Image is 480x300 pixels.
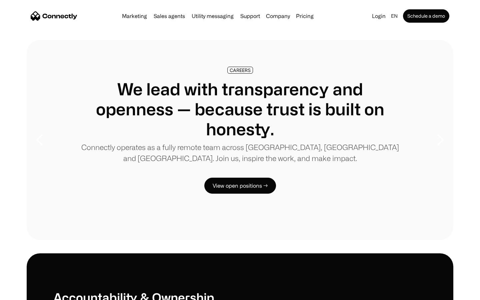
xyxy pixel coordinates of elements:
a: View open positions → [204,178,276,194]
aside: Language selected: English [7,288,40,298]
a: Support [238,13,263,19]
a: Pricing [293,13,316,19]
a: Utility messaging [189,13,236,19]
a: Login [369,11,388,21]
p: Connectly operates as a fully remote team across [GEOGRAPHIC_DATA], [GEOGRAPHIC_DATA] and [GEOGRA... [80,142,400,164]
ul: Language list [13,288,40,298]
div: en [391,11,398,21]
a: Sales agents [151,13,188,19]
a: Marketing [119,13,150,19]
div: Company [266,11,290,21]
h1: We lead with transparency and openness — because trust is built on honesty. [80,79,400,139]
div: CAREERS [230,68,251,73]
a: Schedule a demo [403,9,449,23]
